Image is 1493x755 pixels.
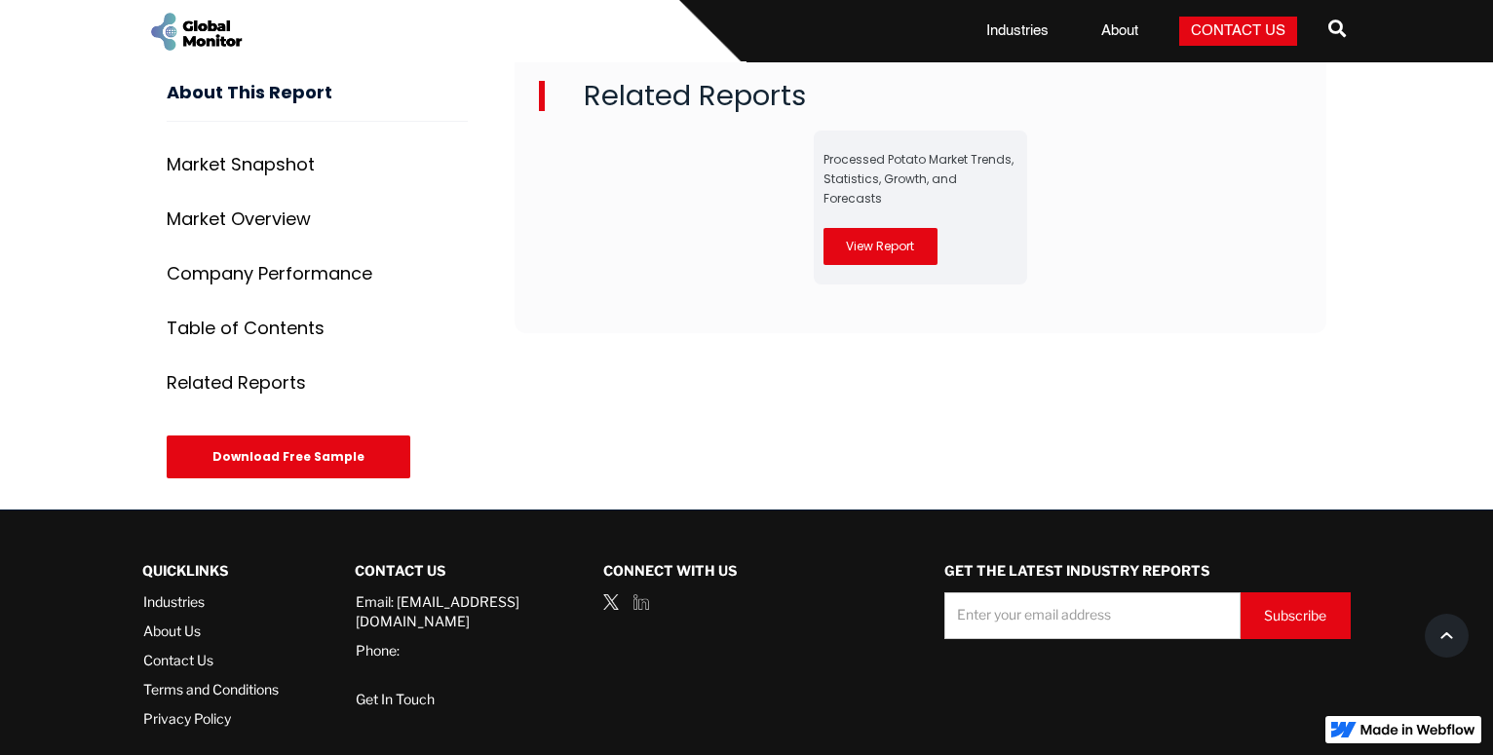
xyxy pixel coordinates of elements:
[944,592,1241,639] input: Enter your email address
[167,209,311,229] div: Market Overview
[1328,15,1346,42] span: 
[539,81,1302,112] h2: Related Reports
[1090,21,1150,41] a: About
[1241,592,1351,639] input: Subscribe
[944,562,1209,579] strong: GET THE LATEST INDUSTRY REPORTS
[1179,17,1297,46] a: Contact Us
[603,562,737,579] strong: Connect with us
[167,264,372,283] div: Company Performance
[167,82,468,122] h3: About This Report
[823,228,938,265] a: View Report
[167,254,468,293] a: Company Performance
[355,562,445,579] strong: Contact Us
[1328,12,1346,51] a: 
[167,435,410,478] div: Download Free Sample
[167,319,325,338] div: Table of Contents
[515,362,1326,387] p: ‍
[143,709,279,729] a: Privacy Policy
[143,680,279,699] a: Terms and Conditions
[167,363,468,402] a: Related Reports
[143,622,279,641] a: About Us
[515,412,1326,436] p: ‍
[1360,724,1475,736] img: Made in Webflow
[167,373,306,393] div: Related Reports
[356,670,435,709] a: Get In Touch
[167,155,315,174] div: Market Snapshot
[356,592,546,631] a: Email: [EMAIL_ADDRESS][DOMAIN_NAME]
[143,651,279,670] a: Contact Us
[975,21,1060,41] a: Industries
[142,549,279,592] div: QUICKLINKS
[823,151,1014,207] a: Processed Potato Market Trends, Statistics, Growth, and Forecasts
[944,592,1351,639] form: Demo Request
[147,10,245,54] a: home
[167,145,468,184] a: Market Snapshot
[143,592,279,612] a: Industries
[356,641,400,661] a: Phone:
[167,309,468,348] a: Table of Contents
[167,200,468,239] a: Market Overview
